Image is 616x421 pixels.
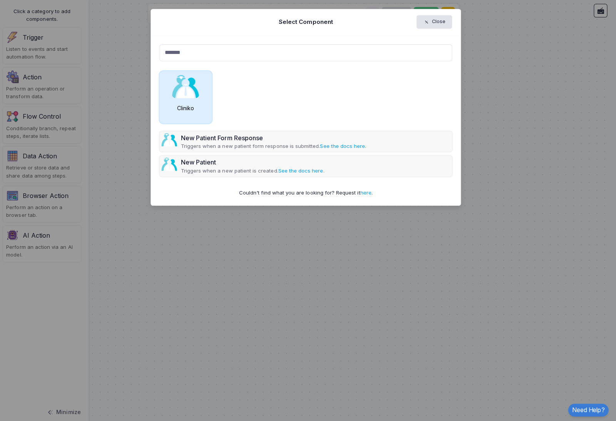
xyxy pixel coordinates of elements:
a: See the docs here [322,142,367,148]
a: See the docs here [281,166,325,172]
img: cliniko.jpg [175,74,202,97]
img: cliniko.jpg [165,156,180,169]
a: here [362,188,373,194]
p: Triggers when a new patient form response is submitted. . [184,141,368,149]
button: Close [418,15,454,29]
img: cliniko.jpg [165,132,180,145]
div: Couldn't find what you are looking for? Request it . [163,188,454,195]
div: New Patient Form Response [184,132,368,141]
div: Cliniko [167,103,211,111]
a: Need Help? [568,401,608,413]
p: Triggers when a new patient is created. . [184,166,326,173]
div: New Patient [184,156,326,166]
h5: Select Component [281,18,335,26]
